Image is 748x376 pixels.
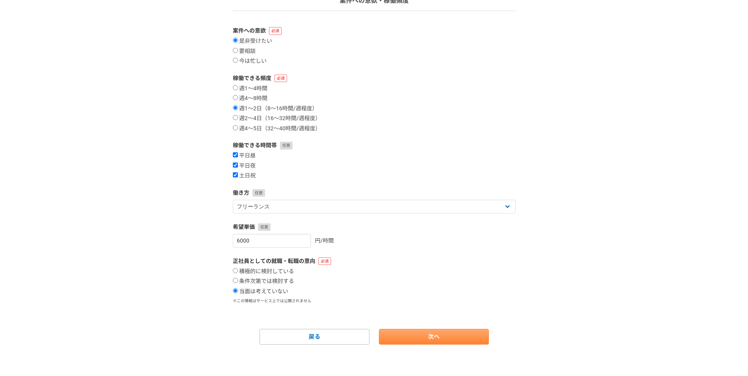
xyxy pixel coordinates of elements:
[233,74,516,82] label: 稼働できる頻度
[233,95,267,102] label: 週4〜8時間
[233,58,238,63] input: 今は忙しい
[233,172,256,179] label: 土日祝
[233,268,238,273] input: 積極的に検討している
[233,223,516,231] label: 希望単価
[315,237,334,244] span: 円/時間
[233,152,238,157] input: 平日昼
[379,329,489,345] a: 次へ
[233,288,288,295] label: 当面は考えていない
[233,162,256,170] label: 平日夜
[233,115,321,122] label: 週2〜4日（16〜32時間/週程度）
[233,278,238,283] input: 条件次第では検討する
[233,85,267,92] label: 週1〜4時間
[233,172,238,177] input: 土日祝
[233,125,238,130] input: 週4〜5日（32〜40時間/週程度）
[233,105,238,110] input: 週1〜2日（8〜16時間/週程度）
[233,48,238,53] input: 要相談
[233,268,294,275] label: 積極的に検討している
[233,105,318,112] label: 週1〜2日（8〜16時間/週程度）
[260,329,369,345] a: 戻る
[233,125,321,132] label: 週4〜5日（32〜40時間/週程度）
[233,38,238,43] input: 是非受けたい
[233,58,267,65] label: 今は忙しい
[233,38,272,45] label: 是非受けたい
[233,257,516,265] label: 正社員としての就職・転職の意向
[233,162,238,168] input: 平日夜
[233,141,516,150] label: 稼働できる時間帯
[233,95,238,100] input: 週4〜8時間
[233,27,516,35] label: 案件への意欲
[233,298,516,304] p: ※この情報はサービス上では公開されません
[233,85,238,90] input: 週1〜4時間
[233,189,516,197] label: 働き方
[233,48,256,55] label: 要相談
[233,288,238,293] input: 当面は考えていない
[233,152,256,159] label: 平日昼
[233,278,294,285] label: 条件次第では検討する
[233,115,238,120] input: 週2〜4日（16〜32時間/週程度）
